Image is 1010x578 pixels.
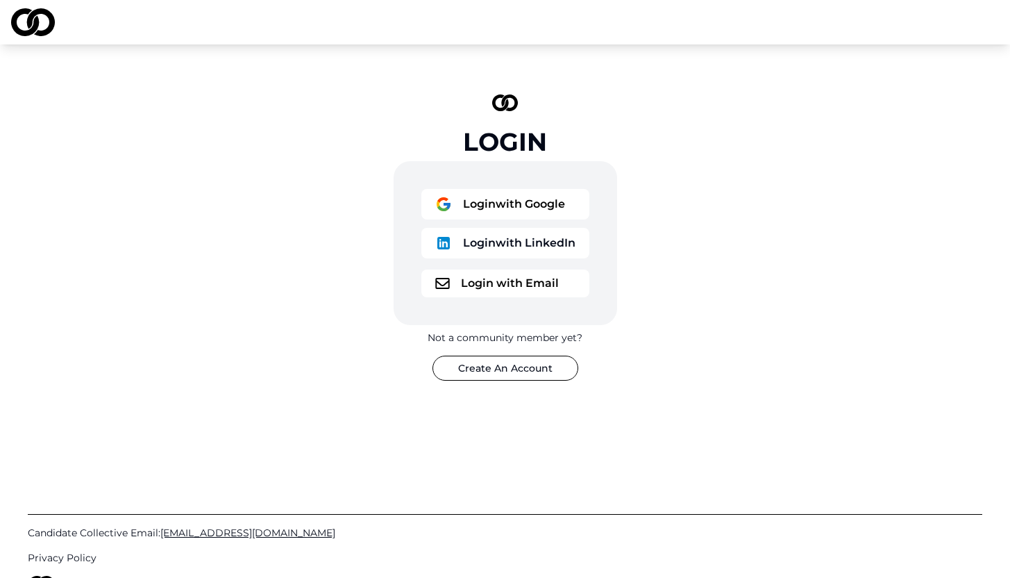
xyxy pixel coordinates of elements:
[435,278,450,289] img: logo
[421,228,589,258] button: logoLoginwith LinkedIn
[421,189,589,220] button: logoLoginwith Google
[492,94,519,111] img: logo
[160,527,335,539] span: [EMAIL_ADDRESS][DOMAIN_NAME]
[463,128,547,156] div: Login
[11,8,55,36] img: logo
[28,551,982,565] a: Privacy Policy
[28,526,982,540] a: Candidate Collective Email:[EMAIL_ADDRESS][DOMAIN_NAME]
[428,331,582,345] div: Not a community member yet?
[435,235,452,251] img: logo
[435,196,452,213] img: logo
[421,270,589,297] button: logoLogin with Email
[432,356,578,381] button: Create An Account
